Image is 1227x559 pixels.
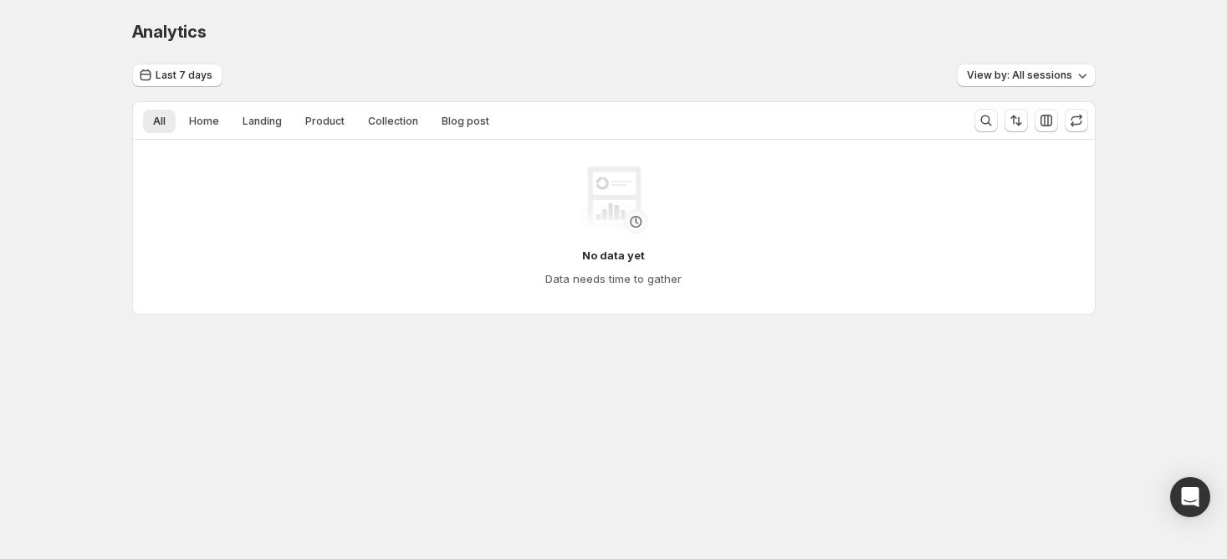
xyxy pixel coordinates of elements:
[156,69,212,82] span: Last 7 days
[967,69,1072,82] span: View by: All sessions
[580,167,647,233] img: No data yet
[189,115,219,128] span: Home
[305,115,345,128] span: Product
[243,115,282,128] span: Landing
[582,247,645,264] h4: No data yet
[1005,109,1028,132] button: Sort the results
[974,109,998,132] button: Search and filter results
[957,64,1096,87] button: View by: All sessions
[545,270,682,287] h4: Data needs time to gather
[442,115,489,128] span: Blog post
[153,115,166,128] span: All
[132,64,222,87] button: Last 7 days
[368,115,418,128] span: Collection
[132,22,207,42] span: Analytics
[1170,477,1210,517] div: Open Intercom Messenger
